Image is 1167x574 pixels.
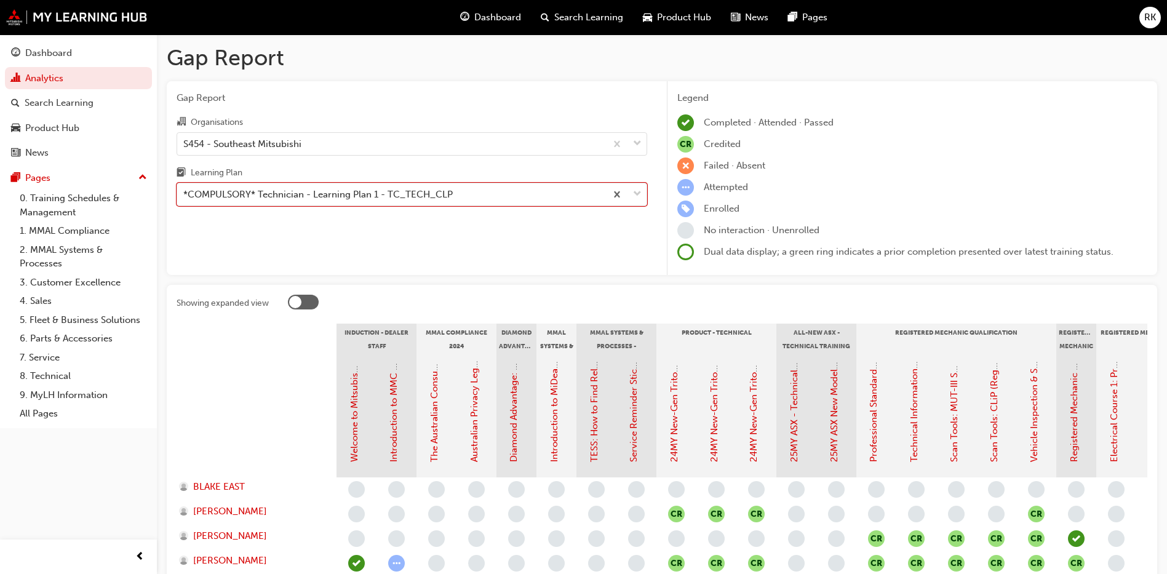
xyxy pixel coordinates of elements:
[788,481,805,498] span: learningRecordVerb_NONE-icon
[668,506,685,522] span: null-icon
[828,530,845,547] span: learningRecordVerb_NONE-icon
[908,555,925,572] button: null-icon
[788,530,805,547] span: learningRecordVerb_NONE-icon
[1068,481,1085,498] span: learningRecordVerb_NONE-icon
[388,530,405,547] span: learningRecordVerb_NONE-icon
[177,91,647,105] span: Gap Report
[704,160,765,171] span: Failed · Absent
[856,324,1056,354] div: Registered Mechanic Qualification
[388,555,405,572] span: learningRecordVerb_ATTEMPT-icon
[868,530,885,547] button: null-icon
[468,506,485,522] span: learningRecordVerb_NONE-icon
[704,246,1113,257] span: Dual data display; a green ring indicates a prior completion presented over latest training status.
[183,188,453,202] div: *COMPULSORY* Technician - Learning Plan 1 - TC_TECH_CLP
[628,530,645,547] span: learningRecordVerb_NONE-icon
[948,555,965,572] button: null-icon
[745,10,768,25] span: News
[708,481,725,498] span: learningRecordVerb_NONE-icon
[428,506,445,522] span: learningRecordVerb_NONE-icon
[1028,481,1045,498] span: learningRecordVerb_NONE-icon
[1108,555,1125,572] span: learningRecordVerb_NONE-icon
[731,10,740,25] span: news-icon
[554,10,623,25] span: Search Learning
[460,10,469,25] span: guage-icon
[988,530,1005,547] button: null-icon
[802,10,827,25] span: Pages
[468,530,485,547] span: learningRecordVerb_NONE-icon
[988,506,1005,522] span: learningRecordVerb_NONE-icon
[948,481,965,498] span: learningRecordVerb_NONE-icon
[1028,506,1045,522] button: null-icon
[348,481,365,498] span: learningRecordVerb_NONE-icon
[508,555,525,572] span: learningRecordVerb_NONE-icon
[789,263,800,463] a: 25MY ASX - Technical and Service Introduction
[167,44,1157,71] h1: Gap Report
[193,504,267,519] span: [PERSON_NAME]
[388,506,405,522] span: learningRecordVerb_NONE-icon
[588,555,605,572] span: learningRecordVerb_NONE-icon
[633,5,721,30] a: car-iconProduct Hub
[15,367,152,386] a: 8. Technical
[704,181,748,193] span: Attempted
[5,67,152,90] a: Analytics
[588,481,605,498] span: learningRecordVerb_NONE-icon
[748,530,765,547] span: learningRecordVerb_NONE-icon
[15,386,152,405] a: 9. MyLH Information
[450,5,531,30] a: guage-iconDashboard
[468,481,485,498] span: learningRecordVerb_NONE-icon
[677,136,694,153] span: null-icon
[11,98,20,109] span: search-icon
[5,167,152,189] button: Pages
[988,555,1005,572] button: null-icon
[1108,506,1125,522] span: learningRecordVerb_NONE-icon
[541,10,549,25] span: search-icon
[948,530,965,547] button: null-icon
[179,529,325,543] a: [PERSON_NAME]
[828,555,845,572] span: learningRecordVerb_NONE-icon
[15,292,152,311] a: 4. Sales
[788,10,797,25] span: pages-icon
[193,554,267,568] span: [PERSON_NAME]
[1069,287,1080,463] a: Registered Mechanic Qualification Status
[677,201,694,217] span: learningRecordVerb_ENROLL-icon
[468,555,485,572] span: learningRecordVerb_NONE-icon
[677,222,694,239] span: learningRecordVerb_NONE-icon
[704,138,741,149] span: Credited
[1028,555,1045,572] span: null-icon
[15,189,152,221] a: 0. Training Schedules & Management
[549,334,560,463] a: Introduction to MiDealerAssist
[748,506,765,522] button: null-icon
[177,168,186,179] span: learningplan-icon
[15,348,152,367] a: 7. Service
[5,42,152,65] a: Dashboard
[25,46,72,60] div: Dashboard
[788,555,805,572] span: learningRecordVerb_NONE-icon
[536,324,576,354] div: MMAL Systems & Processes - General
[776,324,856,354] div: ALL-NEW ASX - Technical Training
[5,39,152,167] button: DashboardAnalyticsSearch LearningProduct HubNews
[629,352,640,463] a: Service Reminder Stickers
[868,481,885,498] span: learningRecordVerb_NONE-icon
[668,530,685,547] span: learningRecordVerb_NONE-icon
[11,48,20,59] span: guage-icon
[1144,10,1156,25] span: RK
[708,555,725,572] span: null-icon
[179,504,325,519] a: [PERSON_NAME]
[668,555,685,572] button: null-icon
[1028,530,1045,547] span: null-icon
[1068,555,1085,572] button: null-icon
[633,186,642,202] span: down-icon
[1068,530,1085,547] span: learningRecordVerb_ATTEND-icon
[1056,324,1096,354] div: Registered Mechanic Status
[704,117,834,128] span: Completed · Attended · Passed
[908,506,925,522] span: learningRecordVerb_NONE-icon
[908,530,925,547] button: null-icon
[508,530,525,547] span: learningRecordVerb_NONE-icon
[548,555,565,572] span: learningRecordVerb_NONE-icon
[1139,7,1161,28] button: RK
